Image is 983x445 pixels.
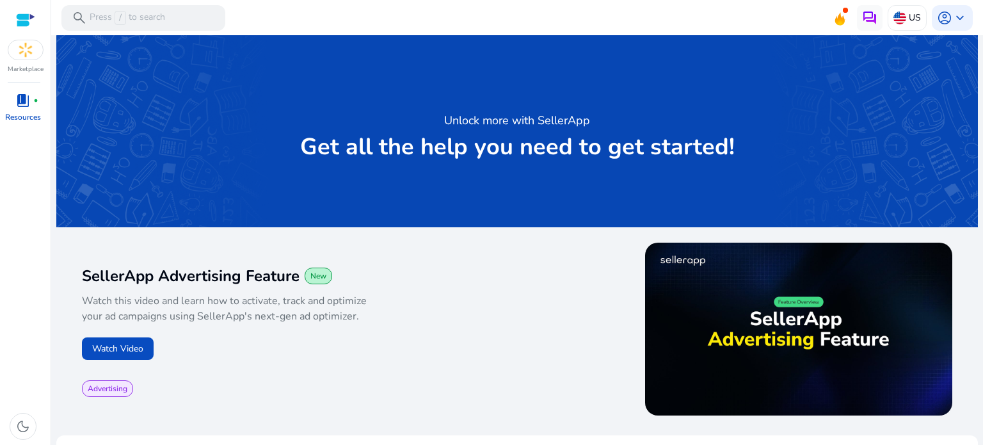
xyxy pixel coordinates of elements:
h3: Unlock more with SellerApp [444,111,590,129]
p: Marketplace [8,65,44,74]
p: Resources [5,111,41,123]
span: SellerApp Advertising Feature [82,266,300,286]
span: / [115,11,126,25]
p: US [909,6,921,29]
button: Watch Video [82,337,154,360]
img: us.svg [893,12,906,24]
span: keyboard_arrow_down [952,10,968,26]
span: dark_mode [15,419,31,434]
span: fiber_manual_record [33,98,38,103]
span: book_4 [15,93,31,108]
span: search [72,10,87,26]
img: maxresdefault.jpg [645,243,952,416]
p: Get all the help you need to get started! [300,134,735,160]
span: account_circle [937,10,952,26]
span: Advertising [88,384,127,394]
p: Watch this video and learn how to activate, track and optimize your ad campaigns using SellerApp'... [82,293,372,324]
p: Press to search [90,11,165,25]
img: walmart.svg [8,40,43,60]
span: New [310,271,326,281]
